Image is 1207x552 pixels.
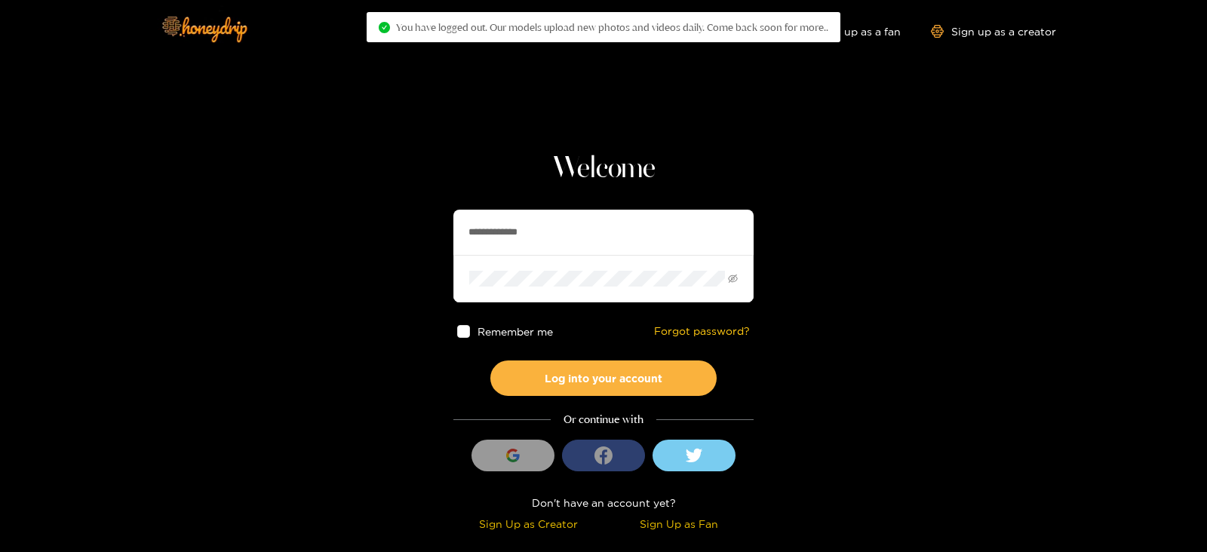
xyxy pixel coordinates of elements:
button: Log into your account [490,360,717,396]
div: Don't have an account yet? [453,494,754,511]
span: eye-invisible [728,274,738,284]
div: Sign Up as Creator [457,515,600,532]
span: Remember me [478,326,553,337]
span: You have logged out. Our models upload new photos and videos daily. Come back soon for more.. [396,21,828,33]
a: Forgot password? [654,325,750,338]
h1: Welcome [453,151,754,187]
span: check-circle [379,22,390,33]
div: Sign Up as Fan [607,515,750,532]
a: Sign up as a fan [797,25,901,38]
div: Or continue with [453,411,754,428]
a: Sign up as a creator [931,25,1056,38]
